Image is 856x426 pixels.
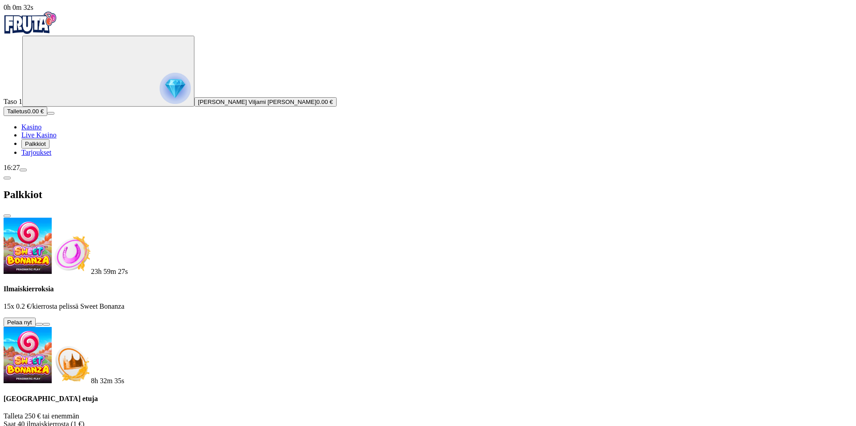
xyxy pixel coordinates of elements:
button: info [43,323,50,326]
span: 0.00 € [27,108,44,115]
a: Tarjoukset [21,149,51,156]
span: Taso 1 [4,98,22,105]
h4: [GEOGRAPHIC_DATA] etuja [4,395,852,403]
span: Palkkiot [25,141,46,147]
button: Talletusplus icon0.00 € [4,107,47,116]
img: Deposit bonus icon [52,344,91,383]
span: countdown [91,377,124,385]
img: Freespins bonus icon [52,235,91,274]
p: 15x 0.2 €/kierrosta pelissä Sweet Bonanza [4,302,852,310]
span: user session time [4,4,33,11]
span: 16:27 [4,164,20,171]
a: Live Kasino [21,131,57,139]
button: reward progress [22,36,194,107]
button: chevron-left icon [4,177,11,179]
span: 0.00 € [317,99,333,105]
button: Palkkiot [21,139,49,149]
span: [PERSON_NAME] Viljami [PERSON_NAME] [198,99,317,105]
span: countdown [91,268,128,275]
button: close [4,215,11,217]
nav: Primary [4,12,852,157]
button: Pelaa nyt [4,318,36,327]
button: menu [47,112,54,115]
nav: Main menu [4,123,852,157]
img: Fruta [4,12,57,34]
a: Kasino [21,123,41,131]
span: Talletus [7,108,27,115]
img: Sweet Bonanza [4,327,52,383]
img: Sweet Bonanza [4,218,52,274]
button: [PERSON_NAME] Viljami [PERSON_NAME]0.00 € [194,97,337,107]
a: Fruta [4,28,57,35]
span: Pelaa nyt [7,319,32,326]
button: menu [20,169,27,171]
h2: Palkkiot [4,189,852,201]
img: reward progress [160,73,191,104]
h4: Ilmaiskierroksia [4,285,852,293]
